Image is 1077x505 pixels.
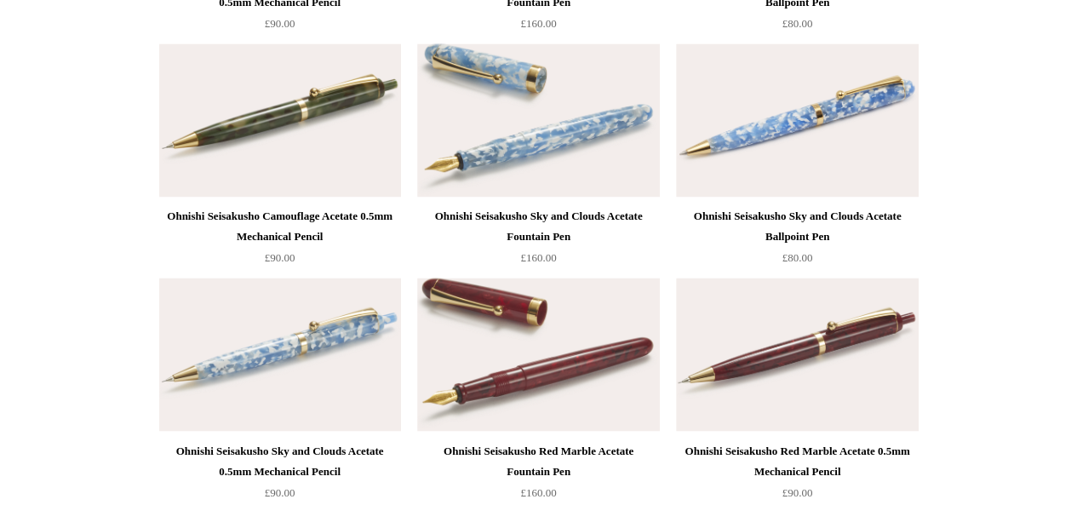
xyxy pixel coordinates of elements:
span: £80.00 [782,17,813,30]
span: £160.00 [520,17,556,30]
div: Ohnishi Seisakusho Sky and Clouds Acetate 0.5mm Mechanical Pencil [163,440,397,481]
div: Ohnishi Seisakusho Red Marble Acetate 0.5mm Mechanical Pencil [680,440,914,481]
span: £90.00 [782,485,813,498]
a: Ohnishi Seisakusho Sky and Clouds Acetate Fountain Pen £160.00 [417,206,659,276]
a: Ohnishi Seisakusho Sky and Clouds Acetate Ballpoint Pen Ohnishi Seisakusho Sky and Clouds Acetate... [676,43,918,197]
div: Ohnishi Seisakusho Red Marble Acetate Fountain Pen [421,440,655,481]
img: Ohnishi Seisakusho Red Marble Acetate Fountain Pen [417,278,659,431]
span: £90.00 [265,251,295,264]
img: Ohnishi Seisakusho Sky and Clouds Acetate 0.5mm Mechanical Pencil [159,278,401,431]
div: Ohnishi Seisakusho Sky and Clouds Acetate Ballpoint Pen [680,206,914,247]
a: Ohnishi Seisakusho Red Marble Acetate 0.5mm Mechanical Pencil Ohnishi Seisakusho Red Marble Aceta... [676,278,918,431]
img: Ohnishi Seisakusho Camouflage Acetate 0.5mm Mechanical Pencil [159,43,401,197]
a: Ohnishi Seisakusho Sky and Clouds Acetate Fountain Pen Ohnishi Seisakusho Sky and Clouds Acetate ... [417,43,659,197]
span: £160.00 [520,251,556,264]
a: Ohnishi Seisakusho Sky and Clouds Acetate 0.5mm Mechanical Pencil Ohnishi Seisakusho Sky and Clou... [159,278,401,431]
span: £90.00 [265,17,295,30]
div: Ohnishi Seisakusho Sky and Clouds Acetate Fountain Pen [421,206,655,247]
a: Ohnishi Seisakusho Camouflage Acetate 0.5mm Mechanical Pencil £90.00 [159,206,401,276]
a: Ohnishi Seisakusho Red Marble Acetate Fountain Pen Ohnishi Seisakusho Red Marble Acetate Fountain... [417,278,659,431]
div: Ohnishi Seisakusho Camouflage Acetate 0.5mm Mechanical Pencil [163,206,397,247]
img: Ohnishi Seisakusho Sky and Clouds Acetate Ballpoint Pen [676,43,918,197]
a: Ohnishi Seisakusho Camouflage Acetate 0.5mm Mechanical Pencil Ohnishi Seisakusho Camouflage Aceta... [159,43,401,197]
span: £160.00 [520,485,556,498]
a: Ohnishi Seisakusho Sky and Clouds Acetate Ballpoint Pen £80.00 [676,206,918,276]
span: £80.00 [782,251,813,264]
span: £90.00 [265,485,295,498]
img: Ohnishi Seisakusho Red Marble Acetate 0.5mm Mechanical Pencil [676,278,918,431]
img: Ohnishi Seisakusho Sky and Clouds Acetate Fountain Pen [417,43,659,197]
